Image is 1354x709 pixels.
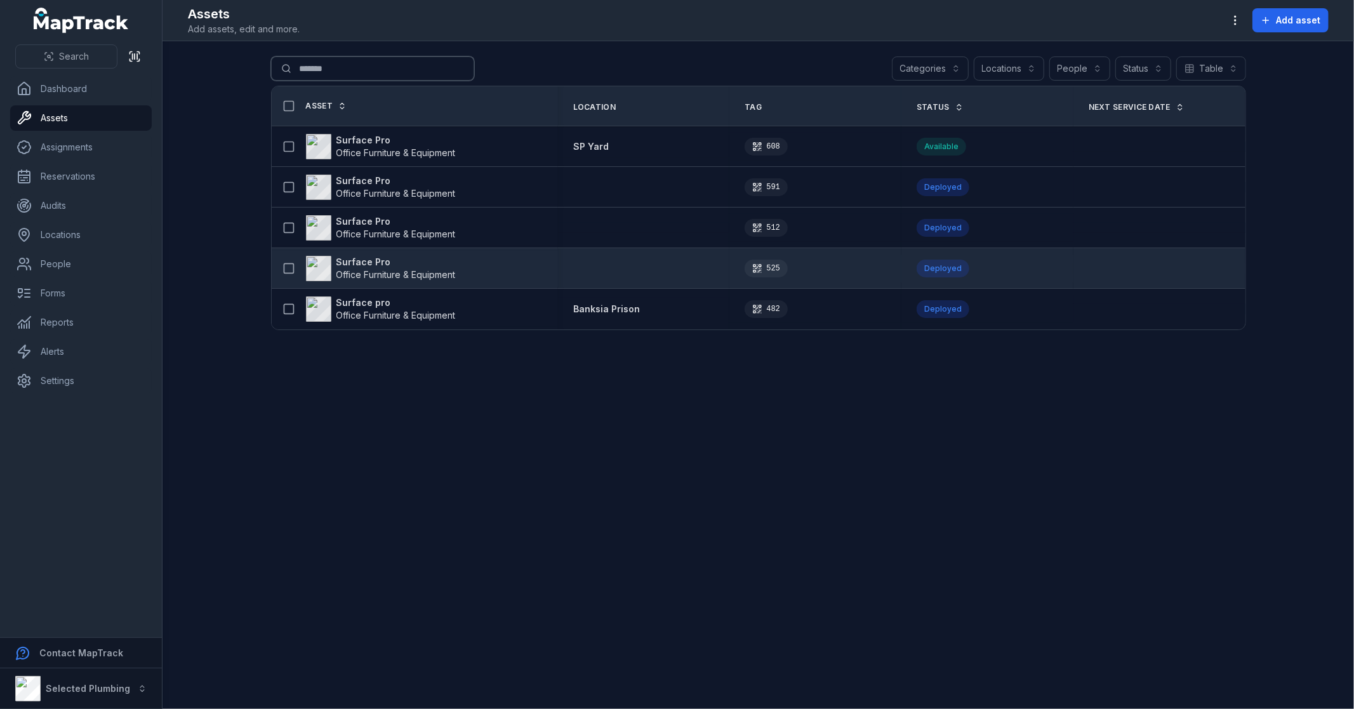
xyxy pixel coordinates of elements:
[336,269,456,280] span: Office Furniture & Equipment
[10,251,152,277] a: People
[917,260,969,277] div: Deployed
[336,188,456,199] span: Office Furniture & Equipment
[336,215,456,228] strong: Surface Pro
[336,229,456,239] span: Office Furniture & Equipment
[573,303,640,315] a: Banksia Prison
[573,102,616,112] span: Location
[336,310,456,321] span: Office Furniture & Equipment
[10,281,152,306] a: Forms
[745,102,762,112] span: Tag
[917,219,969,237] div: Deployed
[336,296,456,309] strong: Surface pro
[974,56,1044,81] button: Locations
[10,135,152,160] a: Assignments
[306,134,456,159] a: Surface ProOffice Furniture & Equipment
[34,8,129,33] a: MapTrack
[59,50,89,63] span: Search
[306,215,456,241] a: Surface ProOffice Furniture & Equipment
[1176,56,1246,81] button: Table
[306,101,333,111] span: Asset
[306,101,347,111] a: Asset
[306,175,456,200] a: Surface ProOffice Furniture & Equipment
[573,140,609,153] a: SP Yard
[1089,102,1185,112] a: Next Service Date
[10,310,152,335] a: Reports
[336,134,456,147] strong: Surface Pro
[745,178,788,196] div: 591
[917,300,969,318] div: Deployed
[10,339,152,364] a: Alerts
[1089,102,1171,112] span: Next Service Date
[10,368,152,394] a: Settings
[10,222,152,248] a: Locations
[745,260,788,277] div: 525
[1115,56,1171,81] button: Status
[188,5,300,23] h2: Assets
[1049,56,1110,81] button: People
[745,219,788,237] div: 512
[892,56,969,81] button: Categories
[745,300,788,318] div: 482
[917,138,966,156] div: Available
[46,683,130,694] strong: Selected Plumbing
[10,164,152,189] a: Reservations
[1276,14,1320,27] span: Add asset
[1252,8,1329,32] button: Add asset
[917,102,950,112] span: Status
[917,178,969,196] div: Deployed
[336,175,456,187] strong: Surface Pro
[10,76,152,102] a: Dashboard
[15,44,117,69] button: Search
[306,256,456,281] a: Surface ProOffice Furniture & Equipment
[745,138,788,156] div: 608
[306,296,456,322] a: Surface proOffice Furniture & Equipment
[573,141,609,152] span: SP Yard
[336,147,456,158] span: Office Furniture & Equipment
[917,102,964,112] a: Status
[336,256,456,268] strong: Surface Pro
[188,23,300,36] span: Add assets, edit and more.
[10,193,152,218] a: Audits
[573,303,640,314] span: Banksia Prison
[10,105,152,131] a: Assets
[39,647,123,658] strong: Contact MapTrack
